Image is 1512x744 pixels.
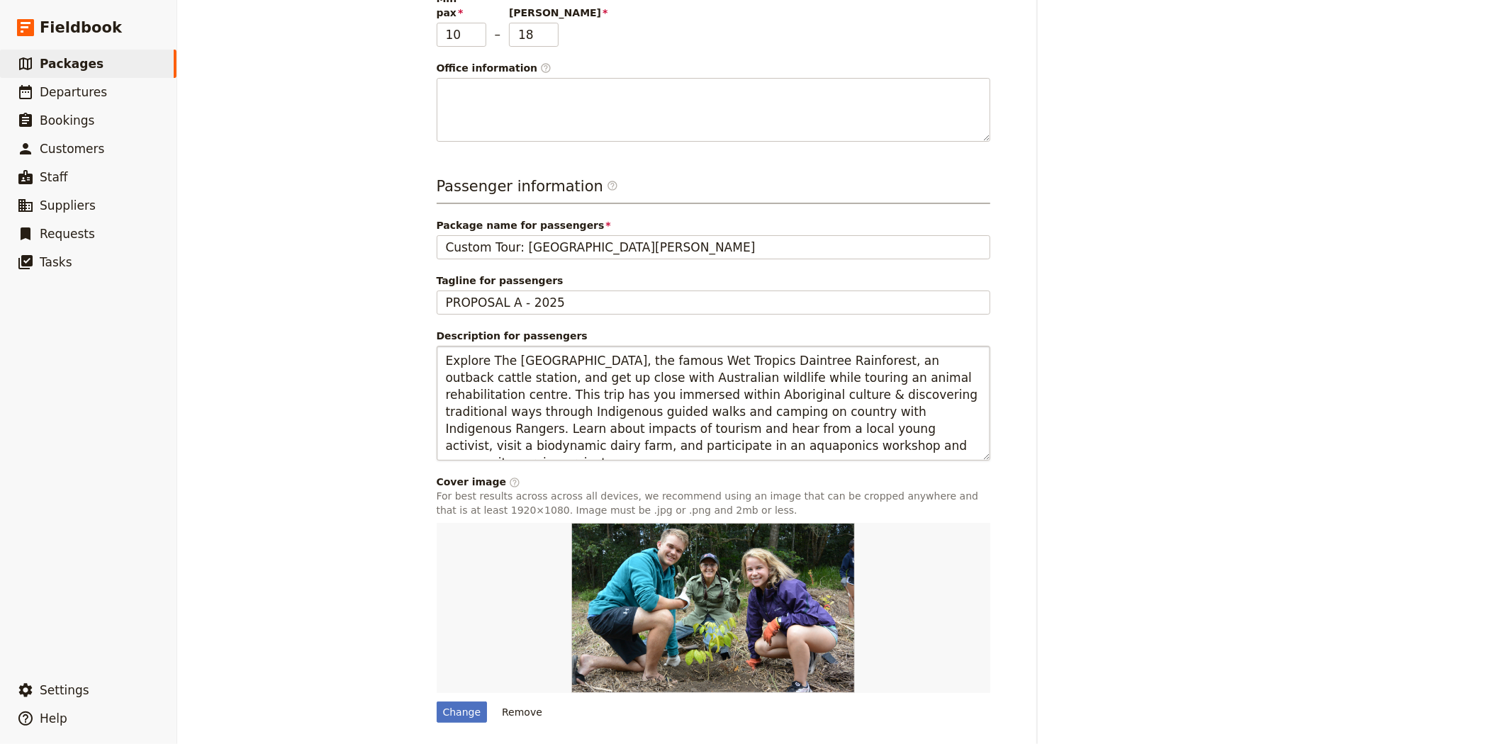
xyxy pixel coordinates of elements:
span: ​ [607,180,618,197]
div: Cover image [437,475,990,489]
span: Departures [40,85,107,99]
span: Requests [40,227,95,241]
span: Customers [40,142,104,156]
span: Settings [40,683,89,697]
span: Staff [40,170,68,184]
span: Bookings [40,113,94,128]
h3: Passenger information [437,176,990,204]
span: ​ [540,62,551,74]
button: Remove [495,701,549,723]
input: [PERSON_NAME] [509,23,559,47]
img: https://d33jgr8dhgav85.cloudfront.net/638dda354696e2626e419d95/662f15d5168f55f4514d49ad?Expires=1... [571,523,855,693]
input: Package name for passengers [437,235,990,259]
p: For best results across across all devices, we recommend using an image that can be cropped anywh... [437,489,990,517]
span: – [495,26,501,47]
span: Help [40,711,67,726]
span: Description for passengers [437,329,990,343]
span: ​ [509,477,520,488]
span: Fieldbook [40,17,122,38]
span: Suppliers [40,198,96,213]
textarea: Office information​ [437,78,990,142]
input: Tagline for passengers [437,291,990,315]
textarea: Description for passengers [437,346,990,461]
div: Change [437,701,488,723]
span: Tasks [40,255,72,269]
span: Tagline for passengers [437,274,990,288]
span: Office information [437,61,990,75]
span: Packages [40,57,103,71]
span: ​ [607,180,618,191]
span: Package name for passengers [437,218,990,232]
span: [PERSON_NAME] [509,6,559,20]
input: Min pax [437,23,486,47]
